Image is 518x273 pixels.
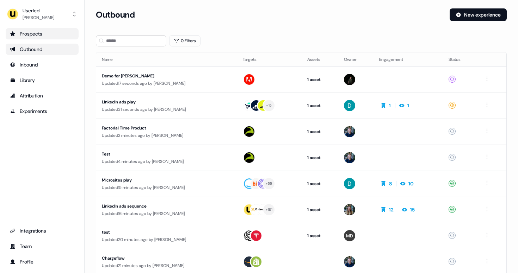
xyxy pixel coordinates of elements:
div: + 15 [266,102,272,109]
div: Integrations [10,227,74,234]
div: 1 [389,102,391,109]
button: New experience [450,8,507,21]
img: Charlotte [344,204,355,215]
div: 1 asset [307,180,332,187]
div: 15 [410,206,415,213]
div: Updated 17 seconds ago by [PERSON_NAME] [102,80,232,87]
div: 1 asset [307,206,332,213]
div: Prospects [10,30,74,37]
div: 1 asset [307,102,332,109]
a: Go to outbound experience [6,44,79,55]
div: Updated 2 minutes ago by [PERSON_NAME] [102,132,232,139]
th: Targets [237,52,302,66]
img: Martin [344,230,355,241]
img: James [344,152,355,163]
img: Henry [344,74,355,85]
a: Go to experiments [6,106,79,117]
div: Updated 4 minutes ago by [PERSON_NAME] [102,158,232,165]
div: Updated 20 minutes ago by [PERSON_NAME] [102,236,232,243]
div: Experiments [10,108,74,115]
a: Go to templates [6,75,79,86]
a: Go to Inbound [6,59,79,70]
button: 0 Filters [169,35,201,46]
a: Go to integrations [6,225,79,236]
th: Assets [302,52,338,66]
a: Go to attribution [6,90,79,101]
div: Library [10,77,74,84]
div: + 181 [266,207,272,213]
div: Inbound [10,61,74,68]
img: James [344,256,355,267]
div: Userled [23,7,54,14]
th: Status [443,52,477,66]
div: LinkedIn ads sequence [102,203,232,210]
div: Attribution [10,92,74,99]
button: Userled[PERSON_NAME] [6,6,79,23]
div: 1 asset [307,76,332,83]
div: 1 [407,102,409,109]
div: Updated 21 minutes ago by [PERSON_NAME] [102,262,232,269]
a: Go to profile [6,256,79,267]
img: David [344,178,355,189]
div: 8 [389,180,392,187]
div: + 55 [266,180,272,187]
th: Engagement [374,52,443,66]
div: Microsites play [102,177,232,184]
div: Demo for [PERSON_NAME] [102,72,232,80]
div: 12 [389,206,394,213]
div: Test [102,151,232,158]
th: Owner [338,52,374,66]
div: Outbound [10,46,74,53]
th: Name [96,52,237,66]
div: Chargeflow [102,255,232,262]
div: Factorial Time Product [102,125,232,132]
div: 1 asset [307,232,332,239]
div: Updated 15 minutes ago by [PERSON_NAME] [102,184,232,191]
div: Profile [10,258,74,265]
h3: Outbound [96,9,135,20]
img: David [344,100,355,111]
img: James [344,126,355,137]
div: 1 asset [307,128,332,135]
div: Updated 31 seconds ago by [PERSON_NAME] [102,106,232,113]
div: Team [10,243,74,250]
div: Updated 16 minutes ago by [PERSON_NAME] [102,210,232,217]
div: 10 [408,180,414,187]
a: Go to team [6,241,79,252]
a: Go to prospects [6,28,79,39]
div: [PERSON_NAME] [23,14,54,21]
div: LinkedIn ads play [102,99,232,106]
div: 1 asset [307,154,332,161]
div: test [102,229,232,236]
